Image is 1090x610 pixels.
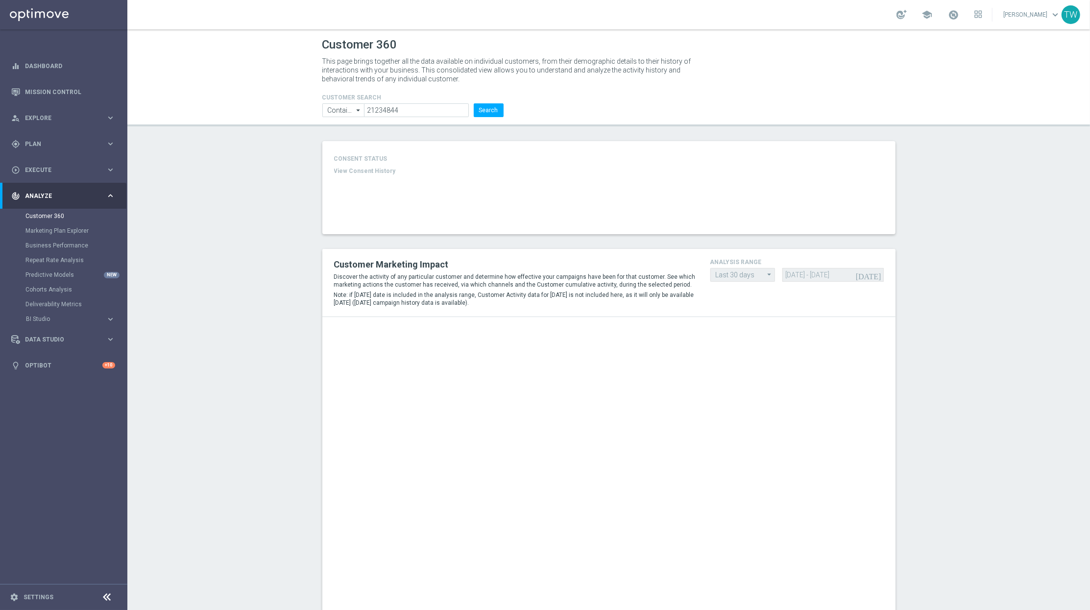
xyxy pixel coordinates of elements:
i: keyboard_arrow_right [106,315,115,324]
span: Plan [25,141,106,147]
a: Mission Control [25,79,115,105]
i: person_search [11,114,20,122]
div: +10 [102,362,115,368]
span: Data Studio [25,337,106,342]
i: settings [10,593,19,602]
a: Repeat Rate Analysis [25,256,102,264]
button: gps_fixed Plan keyboard_arrow_right [11,140,116,148]
span: keyboard_arrow_down [1050,9,1061,20]
div: Analyze [11,192,106,200]
i: lightbulb [11,361,20,370]
i: keyboard_arrow_right [106,139,115,148]
i: keyboard_arrow_right [106,191,115,200]
button: Search [474,103,504,117]
i: gps_fixed [11,140,20,148]
a: Cohorts Analysis [25,286,102,293]
i: keyboard_arrow_right [106,335,115,344]
a: Optibot [25,352,102,378]
a: Predictive Models [25,271,102,279]
a: Dashboard [25,53,115,79]
button: BI Studio keyboard_arrow_right [25,315,116,323]
button: View Consent History [334,167,396,175]
i: equalizer [11,62,20,71]
div: Deliverability Metrics [25,297,126,312]
button: equalizer Dashboard [11,62,116,70]
button: Mission Control [11,88,116,96]
span: Analyze [25,193,106,199]
button: Data Studio keyboard_arrow_right [11,336,116,343]
i: keyboard_arrow_right [106,165,115,174]
h4: analysis range [710,259,884,266]
i: arrow_drop_down [354,104,363,117]
h2: Customer Marketing Impact [334,259,696,270]
h4: CUSTOMER SEARCH [322,94,504,101]
div: Mission Control [11,79,115,105]
button: play_circle_outline Execute keyboard_arrow_right [11,166,116,174]
span: Explore [25,115,106,121]
span: Execute [25,167,106,173]
input: Enter CID, Email, name or phone [364,103,468,117]
div: NEW [104,272,120,278]
a: Business Performance [25,242,102,249]
button: person_search Explore keyboard_arrow_right [11,114,116,122]
div: Explore [11,114,106,122]
p: Note: if [DATE] date is included in the analysis range, Customer Activity data for [DATE] is not ... [334,291,696,307]
div: Dashboard [11,53,115,79]
div: Repeat Rate Analysis [25,253,126,268]
h4: CONSENT STATUS [334,155,449,162]
div: Data Studio [11,335,106,344]
i: keyboard_arrow_right [106,113,115,122]
button: lightbulb Optibot +10 [11,362,116,369]
div: Predictive Models [25,268,126,282]
div: Marketing Plan Explorer [25,223,126,238]
a: Deliverability Metrics [25,300,102,308]
div: BI Studio [25,312,126,326]
a: Customer 360 [25,212,102,220]
button: track_changes Analyze keyboard_arrow_right [11,192,116,200]
p: This page brings together all the data available on individual customers, from their demographic ... [322,57,700,83]
div: Execute [11,166,106,174]
div: TW [1062,5,1080,24]
i: track_changes [11,192,20,200]
div: Business Performance [25,238,126,253]
div: Plan [11,140,106,148]
p: Discover the activity of any particular customer and determine how effective your campaigns have ... [334,273,696,289]
span: school [921,9,932,20]
a: Settings [24,594,53,600]
div: Optibot [11,352,115,378]
input: Contains [322,103,364,117]
div: Cohorts Analysis [25,282,126,297]
div: BI Studio [26,316,106,322]
a: [PERSON_NAME]keyboard_arrow_down [1002,7,1062,22]
span: BI Studio [26,316,96,322]
div: Customer 360 [25,209,126,223]
a: Marketing Plan Explorer [25,227,102,235]
i: play_circle_outline [11,166,20,174]
i: arrow_drop_down [765,268,775,281]
h1: Customer 360 [322,38,896,52]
